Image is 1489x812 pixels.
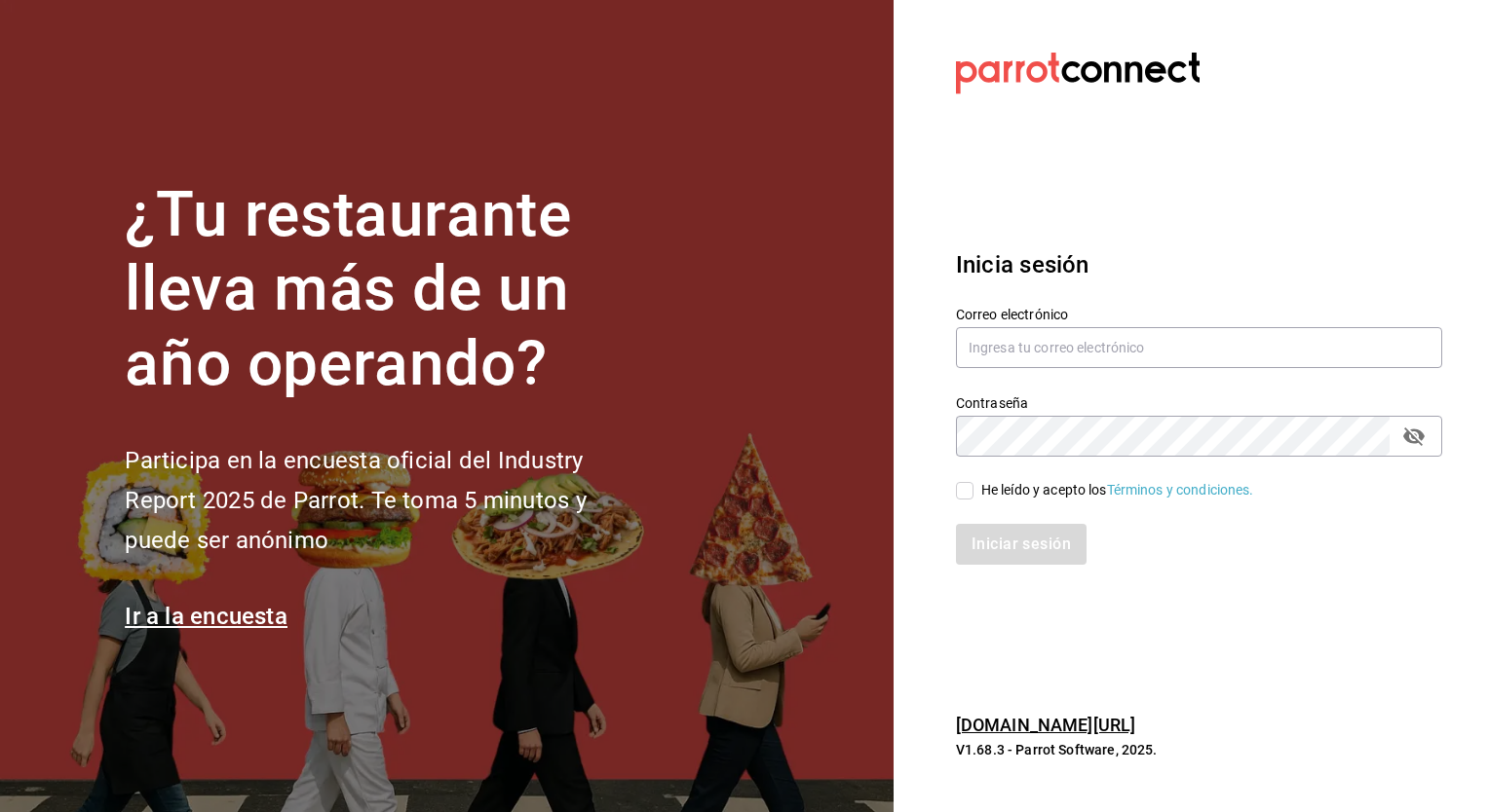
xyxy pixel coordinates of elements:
div: He leído y acepto los [981,480,1254,500]
a: [DOMAIN_NAME][URL] [956,715,1135,735]
h3: Inicia sesión [956,247,1442,282]
a: Ir a la encuesta [125,603,287,630]
label: Contraseña [956,395,1442,409]
p: V1.68.3 - Parrot Software, 2025. [956,740,1442,759]
input: Ingresa tu correo electrónico [956,327,1442,368]
a: Términos y condiciones. [1107,482,1254,498]
label: Correo electrónico [956,307,1442,320]
h2: Participa en la encuesta oficial del Industry Report 2025 de Parrot. Te toma 5 minutos y puede se... [125,441,651,560]
button: passwordField [1397,420,1431,453]
h1: ¿Tu restaurante lleva más de un año operando? [125,178,651,402]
